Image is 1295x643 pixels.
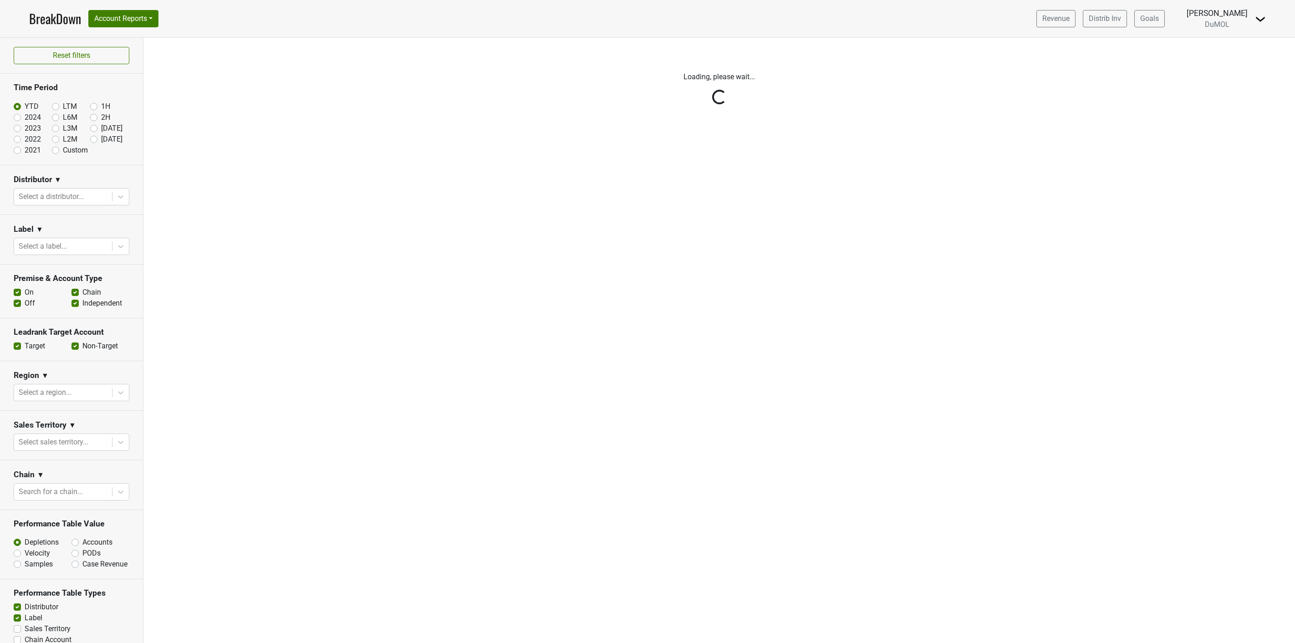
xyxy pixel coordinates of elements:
[1255,14,1266,25] img: Dropdown Menu
[88,10,158,27] button: Account Reports
[467,71,972,82] p: Loading, please wait...
[29,9,81,28] a: BreakDown
[1083,10,1127,27] a: Distrib Inv
[1205,20,1229,29] span: DuMOL
[1036,10,1076,27] a: Revenue
[1134,10,1165,27] a: Goals
[1187,7,1248,19] div: [PERSON_NAME]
